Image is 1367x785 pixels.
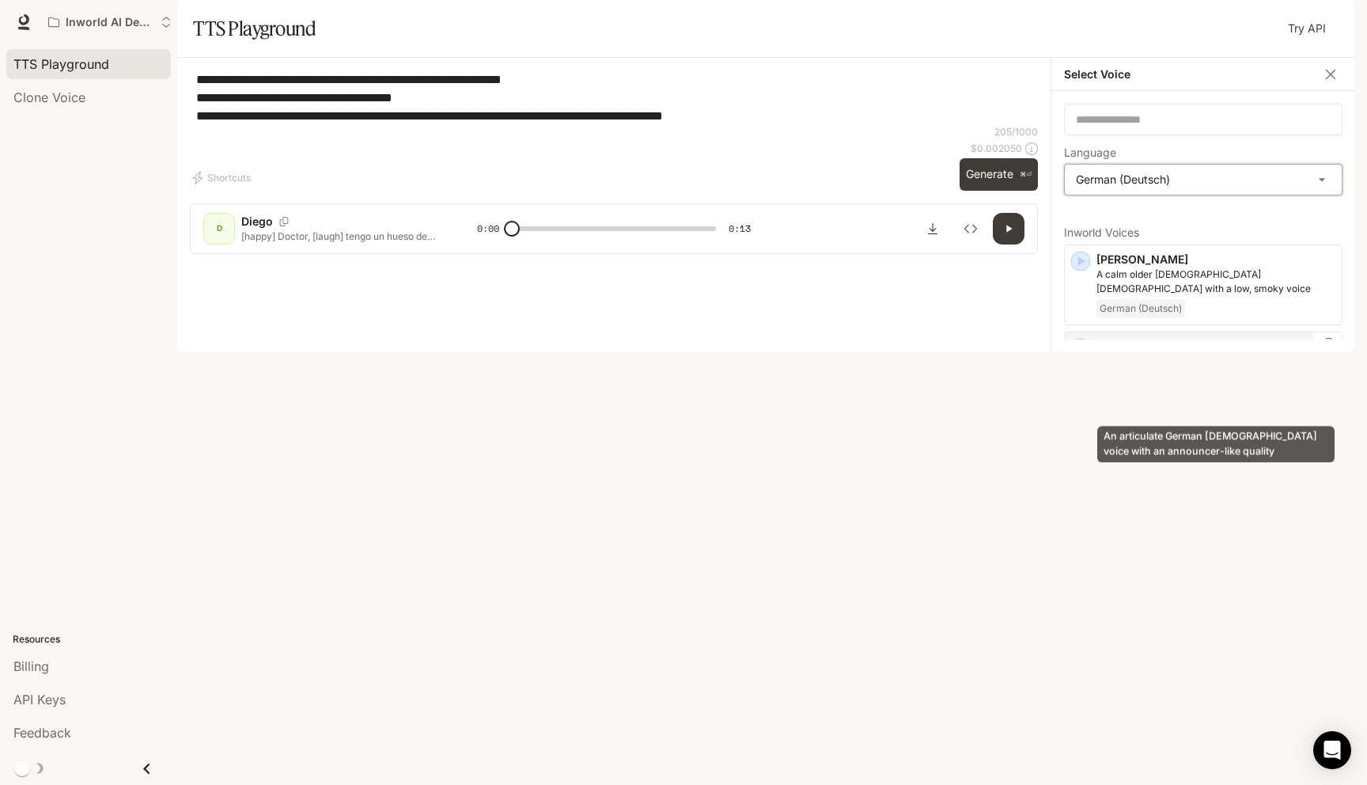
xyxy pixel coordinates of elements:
[477,221,499,237] span: 0:00
[1320,338,1335,351] button: Copy Voice ID
[971,142,1022,155] p: $ 0.002050
[1096,299,1185,318] span: German (Deutsch)
[1020,170,1032,180] p: ⌘⏎
[1313,731,1351,769] div: Open Intercom Messenger
[729,221,751,237] span: 0:13
[960,158,1038,191] button: Generate⌘⏎
[1096,339,1335,355] p: [PERSON_NAME]
[66,16,154,29] p: Inworld AI Demos
[206,216,232,241] div: D
[1282,13,1332,44] a: Try API
[1097,427,1335,463] div: An articulate German [DEMOGRAPHIC_DATA] voice with an announcer-like quality
[955,213,986,245] button: Inspect
[241,229,439,243] p: [happy] Doctor, [laugh] tengo un hueso de aceituna en la [MEDICAL_DATA]! [question] Y cómo ha lle...
[1064,147,1116,158] p: Language
[41,6,179,38] button: Open workspace menu
[917,213,949,245] button: Download audio
[241,214,273,229] p: Diego
[193,13,316,44] h1: TTS Playground
[994,125,1038,138] p: 205 / 1000
[273,217,295,226] button: Copy Voice ID
[1065,165,1342,195] div: German (Deutsch)
[1096,267,1335,296] p: A calm older German female with a low, smoky voice
[190,165,257,191] button: Shortcuts
[1064,227,1342,238] p: Inworld Voices
[1096,252,1335,267] p: [PERSON_NAME]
